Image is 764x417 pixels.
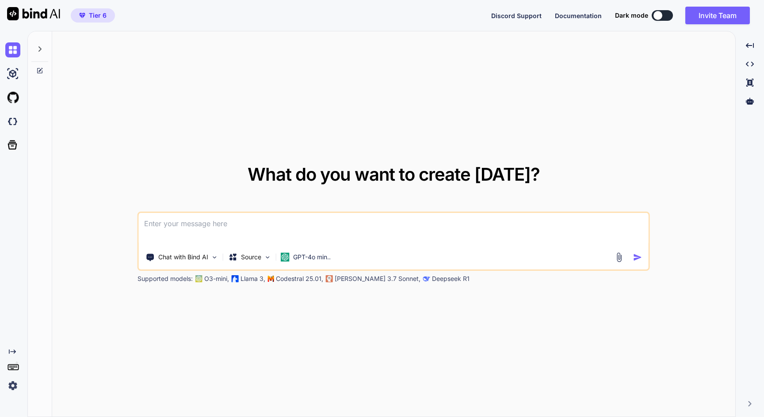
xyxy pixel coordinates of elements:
p: Source [241,253,261,262]
p: Codestral 25.01, [276,274,323,283]
span: Tier 6 [89,11,107,20]
img: Mistral-AI [268,276,274,282]
span: Discord Support [491,12,542,19]
button: Discord Support [491,11,542,20]
img: settings [5,378,20,393]
img: claude [423,275,430,282]
img: icon [633,253,642,262]
img: attachment [614,252,624,262]
p: Supported models: [138,274,193,283]
button: premiumTier 6 [71,8,115,23]
img: darkCloudIdeIcon [5,114,20,129]
img: Pick Tools [211,254,218,261]
img: Pick Models [264,254,271,261]
img: chat [5,42,20,57]
button: Documentation [555,11,602,20]
p: Llama 3, [241,274,265,283]
img: GPT-4o mini [281,253,290,262]
img: ai-studio [5,66,20,81]
img: claude [326,275,333,282]
img: GPT-4 [195,275,202,282]
span: Dark mode [615,11,648,20]
button: Invite Team [685,7,750,24]
p: GPT-4o min.. [293,253,331,262]
img: githubLight [5,90,20,105]
img: Bind AI [7,7,60,20]
img: Llama2 [232,275,239,282]
span: Documentation [555,12,602,19]
p: Chat with Bind AI [158,253,208,262]
p: [PERSON_NAME] 3.7 Sonnet, [335,274,420,283]
img: premium [79,13,85,18]
p: O3-mini, [204,274,229,283]
span: What do you want to create [DATE]? [248,163,540,185]
p: Deepseek R1 [432,274,470,283]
